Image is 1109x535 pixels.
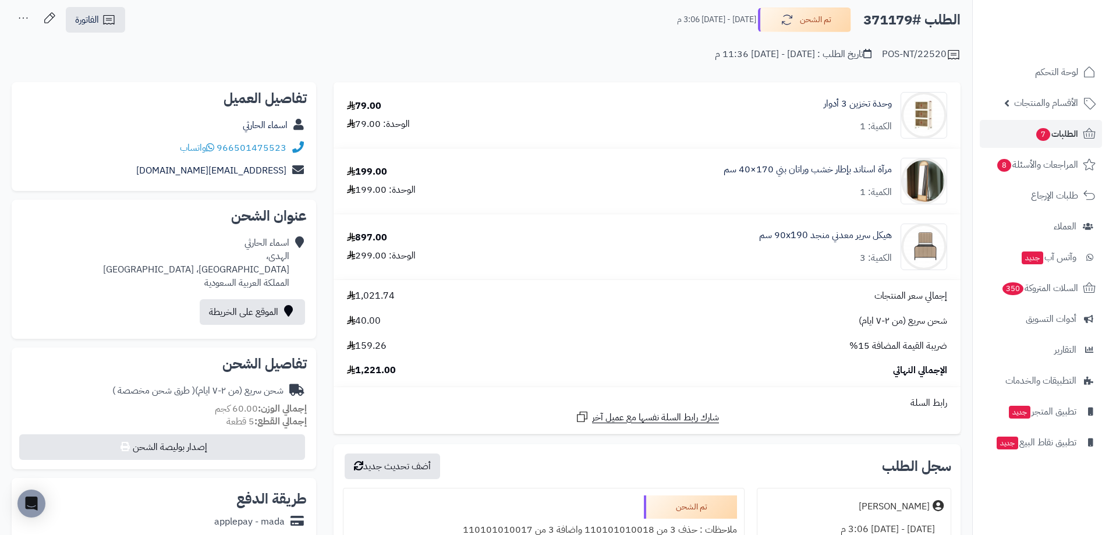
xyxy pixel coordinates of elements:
a: التطبيقات والخدمات [980,367,1102,395]
a: شارك رابط السلة نفسها مع عميل آخر [575,410,719,424]
div: [PERSON_NAME] [859,500,930,513]
span: الإجمالي النهائي [893,364,947,377]
a: واتساب [180,141,214,155]
a: أدوات التسويق [980,305,1102,333]
span: ( طرق شحن مخصصة ) [112,384,195,398]
span: 350 [1002,282,1023,295]
h2: الطلب #371179 [863,8,961,32]
a: التقارير [980,336,1102,364]
a: هيكل سرير معدني منجد 90x190 سم [759,229,892,242]
img: 1753171485-1-90x90.jpg [901,158,947,204]
a: تطبيق نقاط البيعجديد [980,428,1102,456]
a: اسماء الحارثي [243,118,288,132]
span: 159.26 [347,339,387,353]
div: رابط السلة [338,396,956,410]
span: ضريبة القيمة المضافة 15% [849,339,947,353]
small: 60.00 كجم [215,402,307,416]
span: السلات المتروكة [1001,280,1078,296]
span: العملاء [1054,218,1076,235]
a: الفاتورة [66,7,125,33]
span: المراجعات والأسئلة [996,157,1078,173]
span: شارك رابط السلة نفسها مع عميل آخر [592,411,719,424]
div: POS-NT/22520 [882,48,961,62]
div: applepay - mada [214,515,285,529]
small: 5 قطعة [226,414,307,428]
div: تم الشحن [644,495,737,519]
span: الطلبات [1035,126,1078,142]
div: الكمية: 1 [860,120,892,133]
button: أضف تحديث جديد [345,453,440,479]
div: اسماء الحارثي الهدى، [GEOGRAPHIC_DATA]، [GEOGRAPHIC_DATA] المملكة العربية السعودية [103,236,289,289]
button: إصدار بوليصة الشحن [19,434,305,460]
span: 8 [997,159,1011,172]
a: وآتس آبجديد [980,243,1102,271]
span: لوحة التحكم [1035,64,1078,80]
a: 966501475523 [217,141,286,155]
span: جديد [1009,406,1030,419]
strong: إجمالي الوزن: [258,402,307,416]
span: 1,021.74 [347,289,395,303]
span: شحن سريع (من ٢-٧ ايام) [859,314,947,328]
div: 199.00 [347,165,387,179]
a: الطلبات7 [980,120,1102,148]
button: تم الشحن [758,8,851,32]
h2: تفاصيل العميل [21,91,307,105]
span: جديد [997,437,1018,449]
span: الأقسام والمنتجات [1014,95,1078,111]
span: 1,221.00 [347,364,396,377]
a: السلات المتروكة350 [980,274,1102,302]
a: لوحة التحكم [980,58,1102,86]
div: شحن سريع (من ٢-٧ ايام) [112,384,284,398]
span: التطبيقات والخدمات [1005,373,1076,389]
strong: إجمالي القطع: [254,414,307,428]
h3: سجل الطلب [882,459,951,473]
span: جديد [1022,251,1043,264]
div: 897.00 [347,231,387,245]
span: وآتس آب [1021,249,1076,265]
span: تطبيق نقاط البيع [995,434,1076,451]
a: طلبات الإرجاع [980,182,1102,210]
div: الوحدة: 299.00 [347,249,416,263]
span: الفاتورة [75,13,99,27]
img: 1737185903-110101010017-90x90.jpg [901,224,947,270]
div: تاريخ الطلب : [DATE] - [DATE] 11:36 م [715,48,871,61]
img: 1738071812-110107010066-90x90.jpg [901,92,947,139]
a: [EMAIL_ADDRESS][DOMAIN_NAME] [136,164,286,178]
div: Open Intercom Messenger [17,490,45,518]
div: الكمية: 3 [860,251,892,265]
a: مرآة استاند بإطار خشب وراتان بني 170×40 سم [724,163,892,176]
span: 40.00 [347,314,381,328]
a: الموقع على الخريطة [200,299,305,325]
span: تطبيق المتجر [1008,403,1076,420]
div: 79.00 [347,100,381,113]
div: الكمية: 1 [860,186,892,199]
small: [DATE] - [DATE] 3:06 م [677,14,756,26]
a: وحدة تخزين 3 أدوار [824,97,892,111]
span: التقارير [1054,342,1076,358]
span: أدوات التسويق [1026,311,1076,327]
span: إجمالي سعر المنتجات [874,289,947,303]
span: 7 [1036,128,1050,141]
a: تطبيق المتجرجديد [980,398,1102,426]
div: الوحدة: 199.00 [347,183,416,197]
a: المراجعات والأسئلة8 [980,151,1102,179]
h2: تفاصيل الشحن [21,357,307,371]
h2: عنوان الشحن [21,209,307,223]
h2: طريقة الدفع [236,492,307,506]
span: طلبات الإرجاع [1031,187,1078,204]
a: العملاء [980,212,1102,240]
div: الوحدة: 79.00 [347,118,410,131]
